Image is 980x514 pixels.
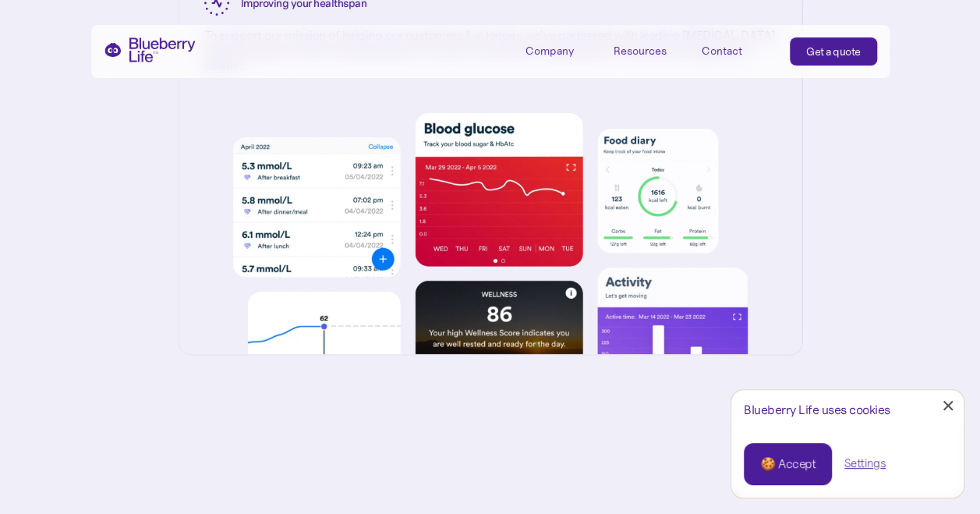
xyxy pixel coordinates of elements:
[948,406,949,406] div: Close Cookie Popup
[806,44,861,59] div: Get a quote
[744,443,832,485] a: 🍪 Accept
[104,37,196,62] a: home
[744,402,951,417] div: Blueberry Life uses cookies
[702,37,772,63] a: Contact
[790,37,877,66] a: Get a quote
[760,456,815,473] div: 🍪 Accept
[702,44,742,58] div: Contact
[614,37,684,63] div: Resources
[525,37,596,63] div: Company
[844,456,886,472] a: Settings
[614,44,667,58] div: Resources
[932,390,964,421] a: Close Cookie Popup
[525,44,574,58] div: Company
